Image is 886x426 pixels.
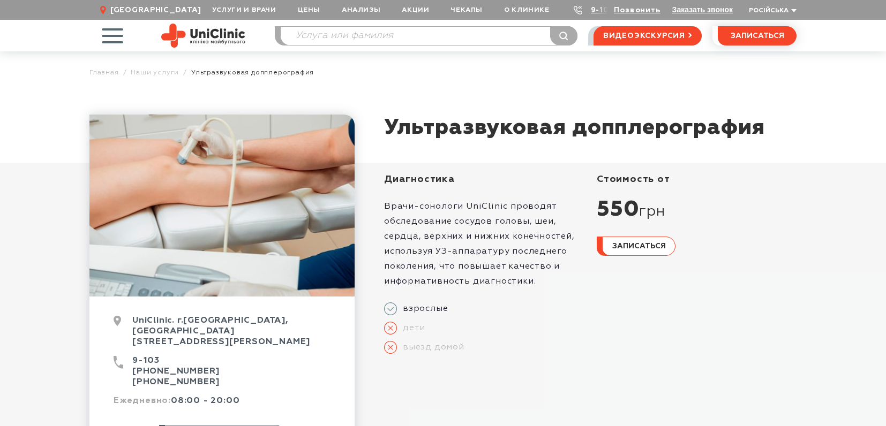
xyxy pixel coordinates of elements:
a: видеоэкскурсия [594,26,702,45]
button: Російська [746,7,797,15]
span: видеоэкскурсия [603,27,685,45]
a: Главная [89,69,119,77]
span: стоимость от [597,174,670,184]
img: Site [161,24,245,48]
a: Наши услуги [131,69,179,77]
span: Ежедневно: [114,397,171,405]
button: записаться [597,237,675,256]
button: Заказать звонок [672,5,733,14]
span: грн [639,203,665,221]
a: Позвонить [614,6,660,14]
h1: Ультразвуковая допплерография [384,115,765,141]
span: выезд домой [397,342,464,353]
div: UniClinic. г.[GEOGRAPHIC_DATA], [GEOGRAPHIC_DATA] [STREET_ADDRESS][PERSON_NAME] [114,315,331,355]
span: записаться [612,242,666,250]
span: записаться [731,32,784,40]
span: дети [397,323,425,333]
a: 9-103 [132,356,160,365]
button: записаться [718,26,797,45]
p: Врачи-сонологи UniClinic проводят обследование сосудов головы, шеи, сердца, верхних и нижних коне... [384,199,584,289]
div: 550 [597,196,797,223]
a: 9-103 [591,6,614,14]
div: Диагностика [384,173,584,186]
a: [PHONE_NUMBER] [132,367,220,376]
input: Услуга или фамилия [281,27,577,45]
span: взрослые [397,303,448,314]
span: Російська [749,7,789,14]
span: Ультразвуковая допплерография [191,69,314,77]
span: [GEOGRAPHIC_DATA] [110,5,201,15]
div: 08:00 - 20:00 [114,395,331,414]
a: [PHONE_NUMBER] [132,378,220,386]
